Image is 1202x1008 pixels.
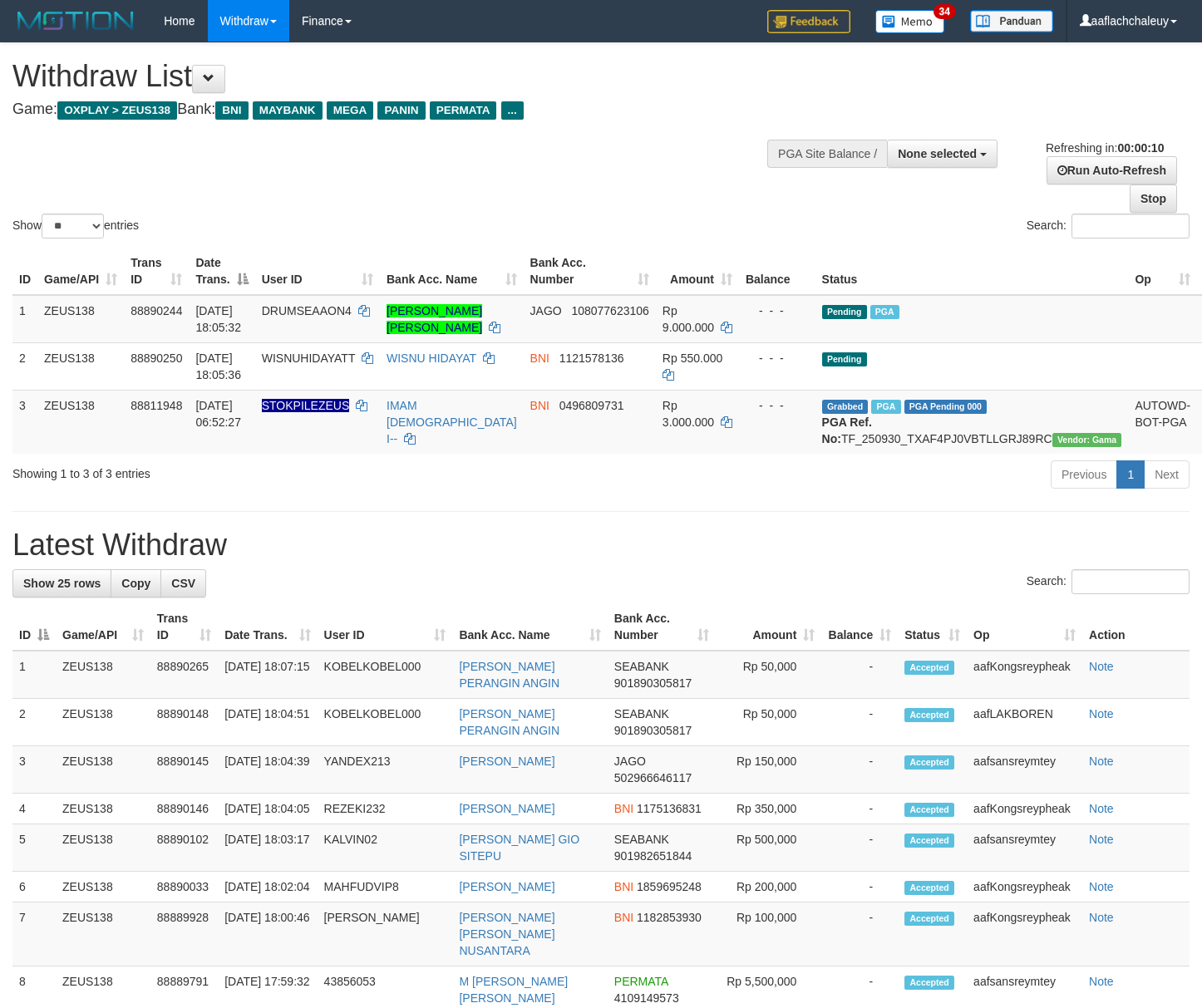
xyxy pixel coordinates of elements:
[387,352,476,365] a: WISNU HIDAYAT
[195,399,241,429] span: [DATE] 06:52:27
[459,660,559,690] a: [PERSON_NAME] PERANGIN ANGIN
[1089,707,1114,720] a: Note
[150,651,218,699] td: 88890265
[218,699,317,746] td: [DATE] 18:04:51
[716,824,822,872] td: Rp 500,000
[746,302,809,319] div: - - -
[195,352,241,381] span: [DATE] 18:05:36
[1052,433,1122,447] span: Vendor URL: https://trx31.1velocity.biz
[716,699,822,746] td: Rp 50,000
[318,902,453,966] td: [PERSON_NAME]
[387,304,482,334] a: [PERSON_NAME] [PERSON_NAME]
[253,101,323,120] span: MAYBANK
[131,352,182,365] span: 88890250
[716,651,822,699] td: Rp 50,000
[12,824,56,872] td: 5
[12,295,37,343] td: 1
[318,746,453,794] td: YANDEX213
[12,529,1190,562] h1: Latest Withdraw
[124,248,189,295] th: Trans ID: activate to sort column ascending
[821,794,898,824] td: -
[111,569,161,597] a: Copy
[663,399,714,429] span: Rp 3.000.000
[716,902,822,966] td: Rp 100,000
[1128,390,1197,454] td: AUTOWD-BOT-PGA
[1047,156,1177,184] a: Run Auto-Refresh
[218,651,317,699] td: [DATE] 18:07:15
[150,746,218,794] td: 88890145
[614,802,633,815] span: BNI
[459,975,568,1005] a: M [PERSON_NAME] [PERSON_NAME]
[767,10,850,33] img: Feedback.jpg
[614,660,669,673] span: SEABANK
[739,248,815,295] th: Balance
[746,350,809,366] div: - - -
[904,976,954,990] span: Accepted
[822,305,867,319] span: Pending
[56,603,150,651] th: Game/API: activate to sort column ascending
[637,802,702,815] span: Copy 1175136831 to clipboard
[430,101,497,120] span: PERMATA
[218,794,317,824] td: [DATE] 18:04:05
[12,603,56,651] th: ID: activate to sort column descending
[530,304,562,317] span: JAGO
[255,248,380,295] th: User ID: activate to sort column ascending
[56,872,150,902] td: ZEUS138
[57,101,177,120] span: OXPLAY > ZEUS138
[898,603,967,651] th: Status: activate to sort column ascending
[821,746,898,794] td: -
[12,101,785,118] h4: Game: Bank:
[904,400,988,414] span: PGA Pending
[131,304,182,317] span: 88890244
[56,651,150,699] td: ZEUS138
[821,824,898,872] td: -
[524,248,656,295] th: Bank Acc. Number: activate to sort column ascending
[12,794,56,824] td: 4
[967,651,1082,699] td: aafKongsreypheak
[716,794,822,824] td: Rp 350,000
[821,651,898,699] td: -
[904,755,954,770] span: Accepted
[904,708,954,722] span: Accepted
[967,902,1082,966] td: aafKongsreypheak
[501,101,524,120] span: ...
[171,577,195,590] span: CSV
[452,603,607,651] th: Bank Acc. Name: activate to sort column ascending
[150,824,218,872] td: 88890102
[614,707,669,720] span: SEABANK
[1089,755,1114,768] a: Note
[904,833,954,848] span: Accepted
[614,771,692,784] span: Copy 502966646117 to clipboard
[1051,460,1117,489] a: Previous
[614,724,692,737] span: Copy 901890305817 to clipboard
[12,8,139,33] img: MOTION_logo.png
[1071,569,1190,594] input: Search:
[967,824,1082,872] td: aafsansreymtey
[870,305,899,319] span: Marked by aafsolysreylen
[56,824,150,872] td: ZEUS138
[1089,833,1114,846] a: Note
[967,603,1082,651] th: Op: activate to sort column ascending
[656,248,739,295] th: Amount: activate to sort column ascending
[1089,660,1114,673] a: Note
[1130,184,1177,213] a: Stop
[318,794,453,824] td: REZEKI232
[530,352,549,365] span: BNI
[12,699,56,746] td: 2
[150,902,218,966] td: 88889928
[459,755,554,768] a: [PERSON_NAME]
[716,746,822,794] td: Rp 150,000
[150,794,218,824] td: 88890146
[37,295,124,343] td: ZEUS138
[195,304,241,334] span: [DATE] 18:05:32
[559,352,624,365] span: Copy 1121578136 to clipboard
[459,911,554,957] a: [PERSON_NAME] [PERSON_NAME] NUSANTARA
[12,872,56,902] td: 6
[967,699,1082,746] td: aafLAKBOREN
[459,802,554,815] a: [PERSON_NAME]
[12,390,37,454] td: 3
[459,880,554,893] a: [PERSON_NAME]
[262,304,352,317] span: DRUMSEAAON4
[12,342,37,390] td: 2
[1089,975,1114,988] a: Note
